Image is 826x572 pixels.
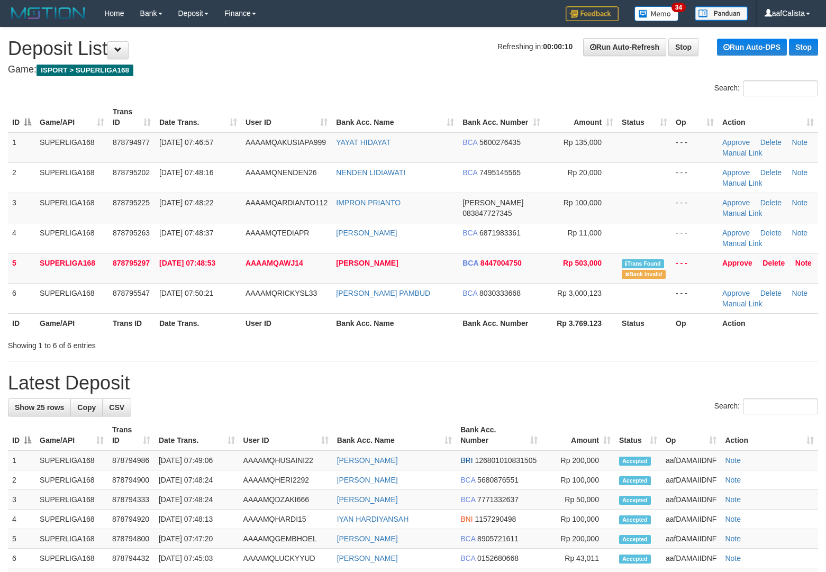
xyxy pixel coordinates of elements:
[671,3,686,12] span: 34
[113,259,150,267] span: 878795297
[557,289,602,297] span: Rp 3,000,123
[722,168,750,177] a: Approve
[155,549,239,568] td: [DATE] 07:45:03
[714,80,818,96] label: Search:
[462,168,477,177] span: BCA
[337,495,398,504] a: [PERSON_NAME]
[113,168,150,177] span: 878795202
[108,490,155,510] td: 878794333
[542,490,615,510] td: Rp 50,000
[246,229,310,237] span: AAAAMQTEDIAPR
[239,470,333,490] td: AAAAMQHERI2292
[35,420,108,450] th: Game/API: activate to sort column ascending
[661,490,721,510] td: aafDAMAIIDNF
[108,529,155,549] td: 878794800
[8,38,818,59] h1: Deposit List
[35,193,108,223] td: SUPERLIGA168
[332,313,458,333] th: Bank Acc. Name
[497,42,573,51] span: Refreshing in:
[8,132,35,163] td: 1
[722,289,750,297] a: Approve
[475,456,537,465] span: Copy 126801010831505 to clipboard
[718,313,818,333] th: Action
[35,162,108,193] td: SUPERLIGA168
[661,510,721,529] td: aafDAMAIIDNF
[695,6,748,21] img: panduan.png
[619,555,651,564] span: Accepted
[567,168,602,177] span: Rp 20,000
[462,289,477,297] span: BCA
[634,6,679,21] img: Button%20Memo.svg
[460,456,473,465] span: BRI
[102,398,131,416] a: CSV
[668,38,698,56] a: Stop
[714,398,818,414] label: Search:
[671,193,718,223] td: - - -
[564,198,602,207] span: Rp 100,000
[155,420,239,450] th: Date Trans.: activate to sort column ascending
[35,102,108,132] th: Game/API: activate to sort column ascending
[8,450,35,470] td: 1
[113,198,150,207] span: 878795225
[239,549,333,568] td: AAAAMQLUCKYYUD
[159,259,215,267] span: [DATE] 07:48:53
[35,490,108,510] td: SUPERLIGA168
[337,476,398,484] a: [PERSON_NAME]
[159,138,213,147] span: [DATE] 07:46:57
[671,313,718,333] th: Op
[239,420,333,450] th: User ID: activate to sort column ascending
[480,259,522,267] span: Copy 8447004750 to clipboard
[155,470,239,490] td: [DATE] 07:48:24
[246,138,326,147] span: AAAAMQAKUSIAPA999
[35,510,108,529] td: SUPERLIGA168
[155,529,239,549] td: [DATE] 07:47:20
[460,476,475,484] span: BCA
[479,168,521,177] span: Copy 7495145565 to clipboard
[479,289,521,297] span: Copy 8030333668 to clipboard
[246,289,317,297] span: AAAAMQRICKYSL33
[108,470,155,490] td: 878794900
[743,398,818,414] input: Search:
[8,162,35,193] td: 2
[108,510,155,529] td: 878794920
[35,529,108,549] td: SUPERLIGA168
[8,373,818,394] h1: Latest Deposit
[725,456,741,465] a: Note
[760,198,782,207] a: Delete
[159,198,213,207] span: [DATE] 07:48:22
[8,5,88,21] img: MOTION_logo.png
[462,209,512,217] span: Copy 083847727345 to clipboard
[8,510,35,529] td: 4
[460,515,473,523] span: BNI
[336,259,398,267] a: [PERSON_NAME]
[615,420,661,450] th: Status: activate to sort column ascending
[456,420,542,450] th: Bank Acc. Number: activate to sort column ascending
[542,470,615,490] td: Rp 100,000
[35,223,108,253] td: SUPERLIGA168
[8,193,35,223] td: 3
[8,102,35,132] th: ID: activate to sort column descending
[108,420,155,450] th: Trans ID: activate to sort column ascending
[722,209,763,217] a: Manual Link
[113,138,150,147] span: 878794977
[35,450,108,470] td: SUPERLIGA168
[479,138,521,147] span: Copy 5600276435 to clipboard
[671,162,718,193] td: - - -
[542,420,615,450] th: Amount: activate to sort column ascending
[671,132,718,163] td: - - -
[792,289,808,297] a: Note
[108,313,155,333] th: Trans ID
[583,38,666,56] a: Run Auto-Refresh
[661,549,721,568] td: aafDAMAIIDNF
[460,534,475,543] span: BCA
[155,313,241,333] th: Date Trans.
[618,102,671,132] th: Status: activate to sort column ascending
[35,132,108,163] td: SUPERLIGA168
[763,259,785,267] a: Delete
[239,529,333,549] td: AAAAMQGEMBHOEL
[337,456,398,465] a: [PERSON_NAME]
[622,270,665,279] span: Bank is not match
[108,549,155,568] td: 878794432
[462,229,477,237] span: BCA
[722,149,763,157] a: Manual Link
